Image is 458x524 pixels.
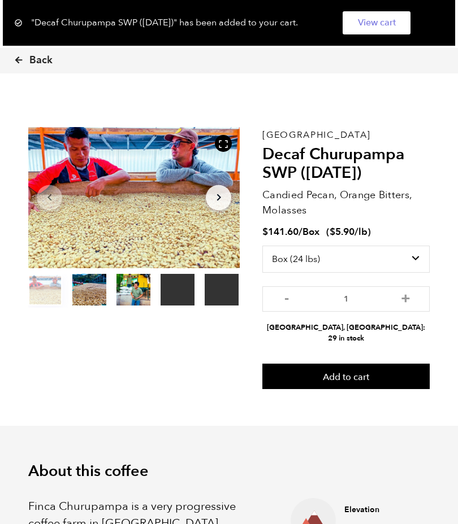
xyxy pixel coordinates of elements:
[29,54,53,67] span: Back
[326,225,371,238] span: ( )
[343,11,411,34] a: View cart
[262,145,430,183] h2: Decaf Churupampa SWP ([DATE])
[205,274,239,305] video: Your browser does not support the video tag.
[262,225,299,238] bdi: 141.60
[355,225,368,238] span: /lb
[161,274,195,305] video: Your browser does not support the video tag.
[262,187,430,218] p: Candied Pecan, Orange Bitters, Molasses
[28,462,430,481] h2: About this coffee
[262,322,430,344] li: [GEOGRAPHIC_DATA], [GEOGRAPHIC_DATA]: 29 in stock
[330,225,355,238] bdi: 5.90
[330,225,335,238] span: $
[279,292,293,303] button: -
[262,364,430,390] button: Add to cart
[262,225,268,238] span: $
[14,11,444,34] div: "Decaf Churupampa SWP ([DATE])" has been added to your cart.
[344,504,452,516] h4: Elevation
[303,225,319,238] span: Box
[299,225,303,238] span: /
[399,292,413,303] button: +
